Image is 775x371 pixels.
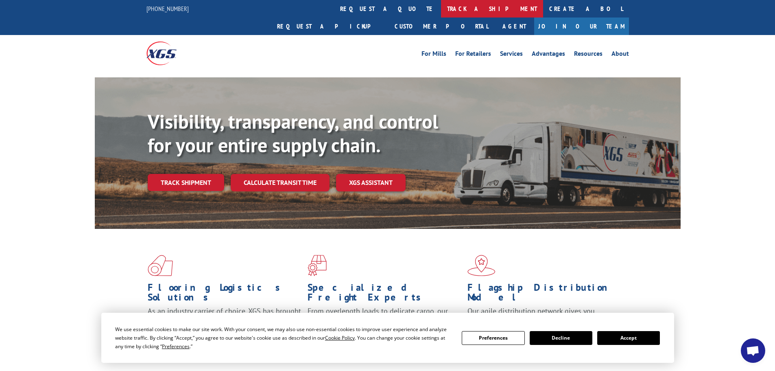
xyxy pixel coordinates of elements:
[467,306,617,325] span: Our agile distribution network gives you nationwide inventory management on demand.
[271,18,389,35] a: Request a pickup
[532,50,565,59] a: Advantages
[148,109,438,158] b: Visibility, transparency, and control for your entire supply chain.
[101,313,674,363] div: Cookie Consent Prompt
[741,338,765,363] div: Open chat
[308,255,327,276] img: xgs-icon-focused-on-flooring-red
[231,174,330,191] a: Calculate transit time
[462,331,524,345] button: Preferences
[336,174,406,191] a: XGS ASSISTANT
[308,283,461,306] h1: Specialized Freight Experts
[148,306,301,335] span: As an industry carrier of choice, XGS has brought innovation and dedication to flooring logistics...
[148,255,173,276] img: xgs-icon-total-supply-chain-intelligence-red
[530,331,592,345] button: Decline
[162,343,190,350] span: Preferences
[308,306,461,342] p: From overlength loads to delicate cargo, our experienced staff knows the best way to move your fr...
[148,283,301,306] h1: Flooring Logistics Solutions
[500,50,523,59] a: Services
[534,18,629,35] a: Join Our Team
[455,50,491,59] a: For Retailers
[597,331,660,345] button: Accept
[325,334,355,341] span: Cookie Policy
[389,18,494,35] a: Customer Portal
[146,4,189,13] a: [PHONE_NUMBER]
[574,50,603,59] a: Resources
[148,174,224,191] a: Track shipment
[467,283,621,306] h1: Flagship Distribution Model
[494,18,534,35] a: Agent
[611,50,629,59] a: About
[421,50,446,59] a: For Mills
[115,325,452,351] div: We use essential cookies to make our site work. With your consent, we may also use non-essential ...
[467,255,496,276] img: xgs-icon-flagship-distribution-model-red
